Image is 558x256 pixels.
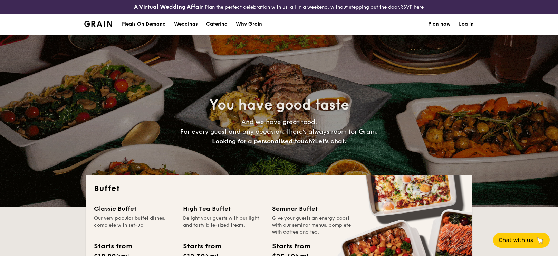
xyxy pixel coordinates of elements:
a: Catering [202,14,232,35]
div: Meals On Demand [122,14,166,35]
a: Plan now [428,14,451,35]
div: Seminar Buffet [272,204,353,214]
span: Looking for a personalised touch? [212,138,315,145]
button: Chat with us🦙 [493,233,550,248]
span: Let's chat. [315,138,346,145]
h1: Catering [206,14,228,35]
div: Our very popular buffet dishes, complete with set-up. [94,215,175,236]
a: Meals On Demand [118,14,170,35]
a: Why Grain [232,14,266,35]
div: Delight your guests with our light and tasty bite-sized treats. [183,215,264,236]
a: Logotype [84,21,112,27]
img: Grain [84,21,112,27]
h4: A Virtual Wedding Affair [134,3,203,11]
div: Give your guests an energy boost with our seminar menus, complete with coffee and tea. [272,215,353,236]
span: You have good taste [209,97,349,113]
a: RSVP here [400,4,424,10]
div: High Tea Buffet [183,204,264,214]
span: 🦙 [536,236,544,244]
div: Classic Buffet [94,204,175,214]
span: Chat with us [499,237,533,244]
div: Starts from [94,241,132,252]
a: Weddings [170,14,202,35]
div: Why Grain [236,14,262,35]
div: Starts from [183,241,221,252]
h2: Buffet [94,183,464,194]
div: Starts from [272,241,310,252]
a: Log in [459,14,474,35]
span: And we have great food. For every guest and any occasion, there’s always room for Grain. [180,118,378,145]
div: Weddings [174,14,198,35]
div: Plan the perfect celebration with us, all in a weekend, without stepping out the door. [93,3,465,11]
